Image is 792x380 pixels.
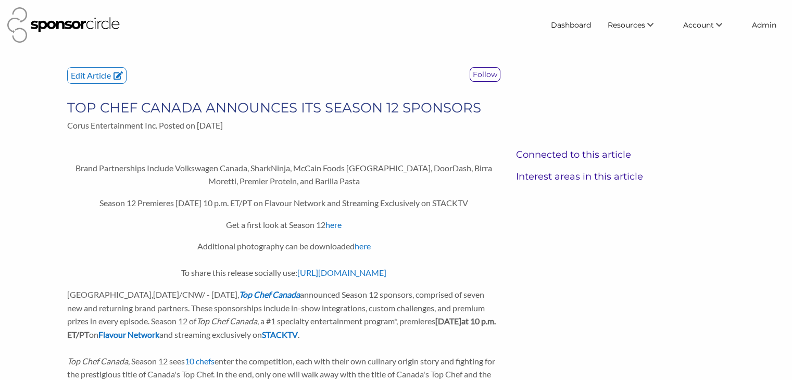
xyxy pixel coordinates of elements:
a: [URL][DOMAIN_NAME] [297,268,386,277]
a: Dashboard [543,16,599,34]
b: at 10 p.m. ET/PT [67,316,496,339]
h3: TOP CHEF CANADA ANNOUNCES ITS SEASON 12 SPONSORS [67,99,500,116]
p: Edit Article [68,68,126,83]
span: [DATE] [153,289,179,299]
a: STACKTV [262,330,298,339]
span: Account [683,20,714,30]
p: Additional photography can be downloaded To share this release socially use: [67,239,500,280]
h3: Interest areas in this article [516,171,725,182]
img: Sponsor Circle Logo [7,7,120,43]
li: Account [675,16,744,34]
p: Brand Partnerships Include Volkswagen Canada, SharkNinja, McCain Foods [GEOGRAPHIC_DATA], DoorDas... [67,161,500,188]
p: Season 12 Premieres [DATE] 10 p.m. ET/PT on Flavour Network and Streaming Exclusively on STACKTV [67,196,500,210]
p: Get a first look at Season 12 [67,218,500,232]
p: Follow [470,68,500,81]
span: [GEOGRAPHIC_DATA] [67,289,152,299]
a: Admin [744,16,785,34]
h3: Connected to this article [516,149,725,160]
a: Top Chef Canada [239,289,300,299]
li: Resources [599,16,675,34]
a: here [355,241,371,251]
p: Corus Entertainment Inc. Posted on [DATE] [67,120,500,130]
a: here [325,220,342,230]
a: 10 chefs [185,356,215,366]
span: Resources [608,20,645,30]
i: Top Chef Canada [196,316,257,326]
b: [DATE] [435,316,461,326]
i: Top Chef Canada [67,356,128,366]
a: Flavour Network [98,330,159,339]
